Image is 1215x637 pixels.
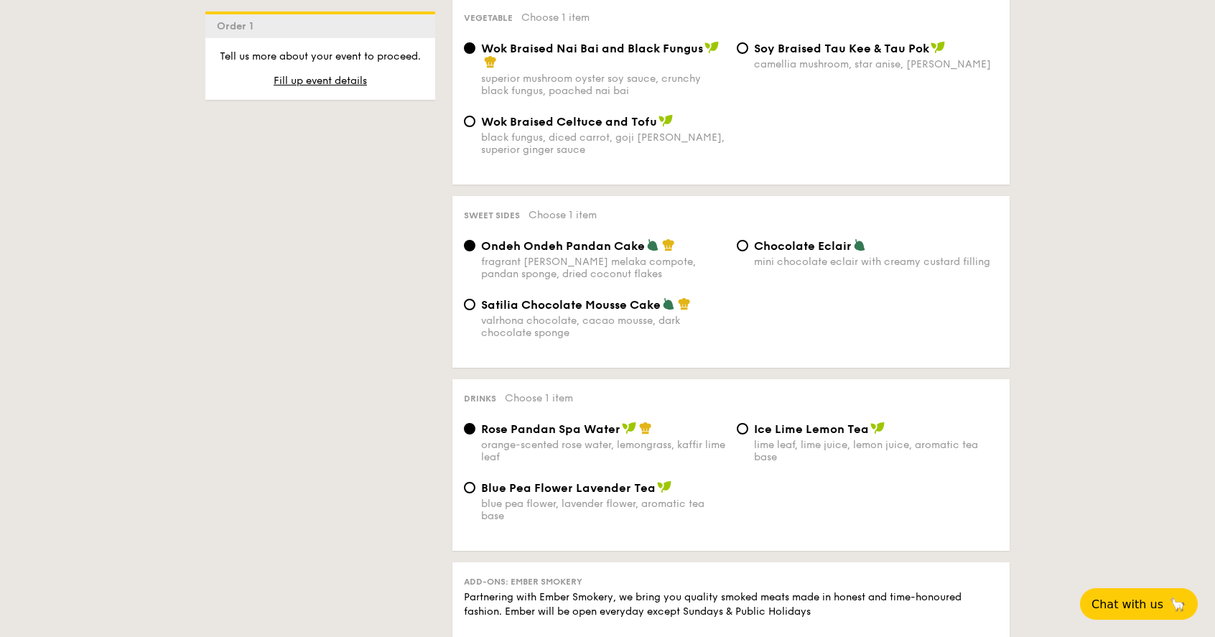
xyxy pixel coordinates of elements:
[529,209,597,221] span: Choose 1 item
[481,439,725,463] div: orange-scented rose water, lemongrass, kaffir lime leaf
[464,210,520,220] span: Sweet sides
[1169,596,1186,613] span: 🦙
[464,394,496,404] span: Drinks
[754,58,998,70] div: camellia mushroom, star anise, [PERSON_NAME]
[481,481,656,495] span: Blue Pea Flower Lavender Tea
[481,42,703,55] span: Wok Braised Nai Bai and Black Fungus
[464,240,475,251] input: Ondeh Ondeh Pandan Cakefragrant [PERSON_NAME] melaka compote, pandan sponge, dried coconut flakes
[481,298,661,312] span: Satilia Chocolate Mousse Cake
[217,50,424,64] p: Tell us more about your event to proceed.
[464,299,475,310] input: Satilia Chocolate Mousse Cakevalrhona chocolate, cacao mousse, dark chocolate sponge
[737,423,748,434] input: Ice Lime Lemon Tealime leaf, lime juice, lemon juice, aromatic tea base
[464,577,582,587] span: Add-ons: Ember Smokery
[754,256,998,268] div: mini chocolate eclair with creamy custard filling
[217,20,259,32] span: Order 1
[1080,588,1198,620] button: Chat with us🦙
[464,590,998,619] div: Partnering with Ember Smokery, we bring you quality smoked meats made in honest and time-honoured...
[464,482,475,493] input: Blue Pea Flower Lavender Teablue pea flower, lavender flower, aromatic tea base
[481,256,725,280] div: fragrant [PERSON_NAME] melaka compote, pandan sponge, dried coconut flakes
[481,73,725,97] div: superior mushroom oyster soy sauce, crunchy black fungus, poached nai bai
[754,422,869,436] span: Ice Lime Lemon Tea
[274,75,367,87] span: Fill up event details
[505,392,573,404] span: Choose 1 item
[704,41,719,54] img: icon-vegan.f8ff3823.svg
[870,422,885,434] img: icon-vegan.f8ff3823.svg
[1091,598,1163,611] span: Chat with us
[678,297,691,310] img: icon-chef-hat.a58ddaea.svg
[464,42,475,54] input: Wok Braised Nai Bai and Black Fungussuperior mushroom oyster soy sauce, crunchy black fungus, poa...
[662,297,675,310] img: icon-vegetarian.fe4039eb.svg
[853,238,866,251] img: icon-vegetarian.fe4039eb.svg
[464,13,513,23] span: Vegetable
[662,238,675,251] img: icon-chef-hat.a58ddaea.svg
[754,239,852,253] span: Chocolate Eclair
[639,422,652,434] img: icon-chef-hat.a58ddaea.svg
[464,423,475,434] input: Rose Pandan Spa Waterorange-scented rose water, lemongrass, kaffir lime leaf
[484,55,497,68] img: icon-chef-hat.a58ddaea.svg
[481,422,620,436] span: Rose Pandan Spa Water
[481,315,725,339] div: valrhona chocolate, cacao mousse, dark chocolate sponge
[481,131,725,156] div: black fungus, diced carrot, goji [PERSON_NAME], superior ginger sauce
[754,42,929,55] span: ⁠Soy Braised Tau Kee & Tau Pok
[646,238,659,251] img: icon-vegetarian.fe4039eb.svg
[521,11,590,24] span: Choose 1 item
[464,116,475,127] input: Wok Braised Celtuce and Tofublack fungus, diced carrot, goji [PERSON_NAME], superior ginger sauce
[737,240,748,251] input: Chocolate Eclairmini chocolate eclair with creamy custard filling
[754,439,998,463] div: lime leaf, lime juice, lemon juice, aromatic tea base
[481,239,645,253] span: Ondeh Ondeh Pandan Cake
[622,422,636,434] img: icon-vegan.f8ff3823.svg
[481,498,725,522] div: blue pea flower, lavender flower, aromatic tea base
[931,41,945,54] img: icon-vegan.f8ff3823.svg
[658,114,673,127] img: icon-vegan.f8ff3823.svg
[657,480,671,493] img: icon-vegan.f8ff3823.svg
[737,42,748,54] input: ⁠Soy Braised Tau Kee & Tau Pokcamellia mushroom, star anise, [PERSON_NAME]
[481,115,657,129] span: Wok Braised Celtuce and Tofu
